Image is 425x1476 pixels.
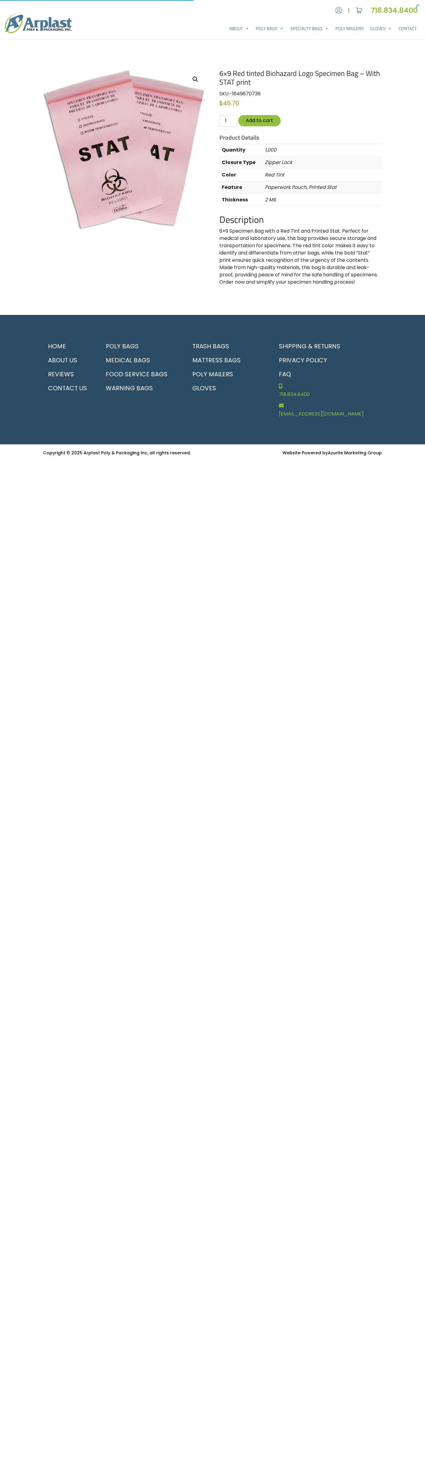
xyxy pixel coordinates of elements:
th: Color [219,169,265,181]
a: Home [43,339,94,353]
button: Add to cart [238,115,281,126]
a: Shipping & Returns [274,339,382,353]
a: Specialty Bags [287,22,332,35]
h1: 6×9 Red tinted Biohazard Logo Specimen Bag – With STAT print [219,69,382,87]
small: Website Powered by [283,450,382,456]
input: Qty [219,115,237,127]
a: View full-screen image gallery [190,74,201,85]
th: Feature [219,181,265,193]
h2: Description [219,214,382,225]
bdi: 45.70 [219,99,239,108]
img: 6x9 Red tinted Biohazard Logo Specimen Bag - With STAT print [43,69,206,232]
a: Gloves [367,22,395,35]
span: | [348,7,350,14]
p: 2 MIL [265,194,382,206]
a: Contact [395,22,420,35]
a: Poly Bags [252,22,287,35]
p: 6×9 Specimen Bag with a Red Tint and Printed Stat. Perfect for medical and laboratory use, this b... [219,227,382,286]
a: About [226,22,252,35]
a: Reviews [43,367,94,381]
h5: Product Details [219,134,382,141]
table: Product Details [219,144,382,206]
a: Privacy Policy [274,353,382,367]
p: Paperwork Pouch, Printed Stat [265,181,382,193]
span: -1649670736 [229,90,261,97]
a: 718.834.8400 [371,5,420,15]
a: Contact Us [43,381,94,395]
a: Poly Bags [101,339,180,353]
span: $ [219,99,223,108]
a: About Us [43,353,94,367]
a: 718.834.8400 [274,381,382,401]
a: Warning Bags [101,381,180,395]
a: [EMAIL_ADDRESS][DOMAIN_NAME] [274,401,382,420]
a: FAQ [274,367,382,381]
p: 1,000 [265,144,382,156]
th: Closure Type [219,156,265,169]
a: Mattress Bags [187,353,267,367]
p: Zipper Lock [265,156,382,169]
a: Medical Bags [101,353,180,367]
a: Gloves [187,381,267,395]
a: Poly Mailers [332,22,367,35]
span: SKU: [219,90,261,97]
a: Azurite Marketing Group [328,450,382,456]
th: Thickness [219,193,265,206]
img: logo [5,14,72,33]
a: Trash Bags [187,339,267,353]
th: Quantity [219,144,265,156]
a: Food Service Bags [101,367,180,381]
p: Red Tint [265,169,382,181]
a: Poly Mailers [187,367,267,381]
small: Copyright © 2025 Arplast Poly & Packaging Inc, all rights reserved. [43,450,191,456]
